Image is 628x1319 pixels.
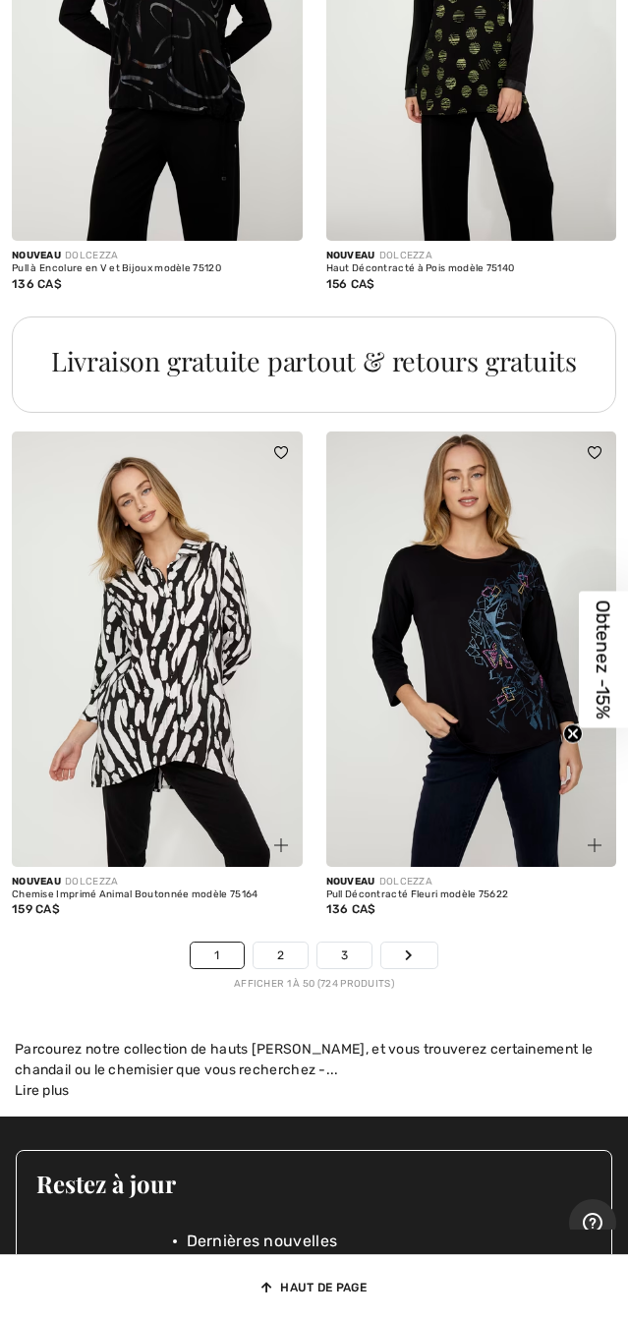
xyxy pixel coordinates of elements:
[191,943,243,968] a: 1
[326,876,375,888] span: Nouveau
[12,875,303,889] div: DOLCEZZA
[326,902,376,916] span: 136 CA$
[593,601,615,719] span: Obtenez -15%
[326,277,375,291] span: 156 CA$
[12,889,303,901] div: Chemise Imprimé Animal Boutonnée modèle 75164
[12,263,303,275] div: Pull à Encolure en V et Bijoux modèle 75120
[254,943,308,968] a: 2
[15,1082,70,1099] span: Lire plus
[326,249,617,263] div: DOLCEZZA
[12,277,62,291] span: 136 CA$
[326,889,617,901] div: Pull Décontracté Fleuri modèle 75622
[588,446,601,458] img: heart_black_full.svg
[326,431,617,867] img: Pull Décontracté Fleuri modèle 75622. As sample
[12,876,61,888] span: Nouveau
[579,592,628,728] div: Obtenez -15%Close teaser
[187,1230,338,1253] span: Dernières nouvelles
[563,724,583,744] button: Close teaser
[326,875,617,889] div: DOLCEZZA
[569,1199,616,1230] iframe: Ouvre un widget dans lequel vous pouvez trouver plus d’informations
[326,250,375,261] span: Nouveau
[12,431,303,867] img: Chemise Imprimé Animal Boutonnée modèle 75164. As sample
[36,1171,592,1196] h3: Restez à jour
[12,250,61,261] span: Nouveau
[274,446,288,458] img: heart_black_full.svg
[317,943,371,968] a: 3
[274,838,288,852] img: plus_v2.svg
[43,348,586,374] div: Livraison gratuite partout & retours gratuits
[12,249,303,263] div: DOLCEZZA
[588,838,601,852] img: plus_v2.svg
[15,1039,613,1080] div: Parcourez notre collection de hauts [PERSON_NAME], et vous trouverez certainement le chandail ou ...
[12,902,60,916] span: 159 CA$
[326,263,617,275] div: Haut Décontracté à Pois modèle 75140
